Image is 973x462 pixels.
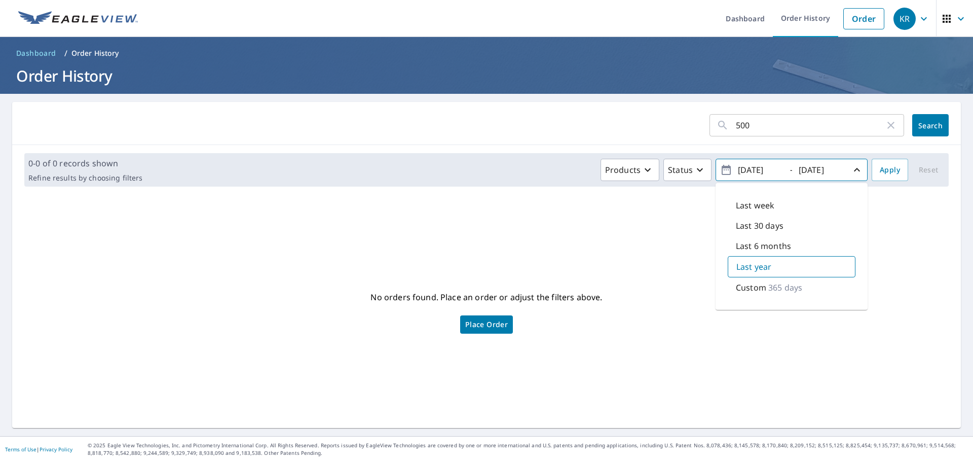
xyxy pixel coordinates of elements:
[736,199,774,211] p: Last week
[920,121,941,130] span: Search
[843,8,884,29] a: Order
[71,48,119,58] p: Order History
[736,240,791,252] p: Last 6 months
[605,164,641,176] p: Products
[728,195,855,216] div: Last week
[370,289,602,305] p: No orders found. Place an order or adjust the filters above.
[12,45,961,61] nav: breadcrumb
[893,8,916,30] div: KR
[728,236,855,256] div: Last 6 months
[460,315,513,334] a: Place Order
[16,48,56,58] span: Dashboard
[728,277,855,298] div: Custom365 days
[668,164,693,176] p: Status
[88,442,968,457] p: © 2025 Eagle View Technologies, Inc. and Pictometry International Corp. All Rights Reserved. Repo...
[5,446,36,453] a: Terms of Use
[28,157,142,169] p: 0-0 of 0 records shown
[796,162,845,178] input: yyyy/mm/dd
[40,446,72,453] a: Privacy Policy
[728,256,855,277] div: Last year
[872,159,908,181] button: Apply
[720,161,863,179] span: -
[64,47,67,59] li: /
[880,164,900,176] span: Apply
[716,159,868,181] button: -
[28,173,142,183] p: Refine results by choosing filters
[912,114,949,136] button: Search
[735,162,784,178] input: yyyy/mm/dd
[728,216,855,236] div: Last 30 days
[736,220,783,232] p: Last 30 days
[736,281,766,294] p: Custom
[736,111,885,139] input: Address, Report #, Claim ID, etc.
[736,261,771,273] p: Last year
[5,446,72,452] p: |
[601,159,659,181] button: Products
[18,11,138,26] img: EV Logo
[663,159,712,181] button: Status
[465,322,508,327] span: Place Order
[12,45,60,61] a: Dashboard
[768,281,802,294] p: 365 days
[12,65,961,86] h1: Order History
